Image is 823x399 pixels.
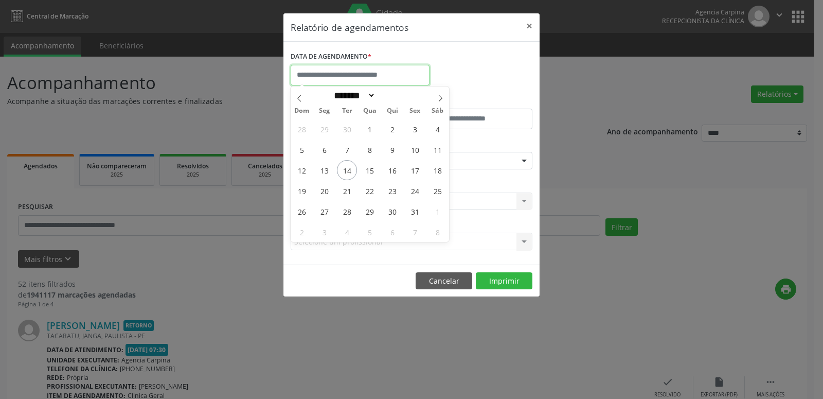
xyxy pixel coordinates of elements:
[292,119,312,139] span: Setembro 28, 2025
[360,119,380,139] span: Outubro 1, 2025
[314,201,334,221] span: Outubro 27, 2025
[292,181,312,201] span: Outubro 19, 2025
[360,181,380,201] span: Outubro 22, 2025
[360,201,380,221] span: Outubro 29, 2025
[382,119,402,139] span: Outubro 2, 2025
[416,272,472,290] button: Cancelar
[313,108,336,114] span: Seg
[519,13,540,39] button: Close
[314,140,334,160] span: Outubro 6, 2025
[405,119,425,139] span: Outubro 3, 2025
[314,119,334,139] span: Setembro 29, 2025
[291,49,371,65] label: DATA DE AGENDAMENTO
[291,108,313,114] span: Dom
[337,222,357,242] span: Novembro 4, 2025
[427,181,448,201] span: Outubro 25, 2025
[314,222,334,242] span: Novembro 3, 2025
[336,108,359,114] span: Ter
[337,119,357,139] span: Setembro 30, 2025
[292,222,312,242] span: Novembro 2, 2025
[405,160,425,180] span: Outubro 17, 2025
[382,201,402,221] span: Outubro 30, 2025
[414,93,532,109] label: ATÉ
[405,201,425,221] span: Outubro 31, 2025
[337,140,357,160] span: Outubro 7, 2025
[375,90,409,101] input: Year
[292,201,312,221] span: Outubro 26, 2025
[382,222,402,242] span: Novembro 6, 2025
[426,108,449,114] span: Sáb
[291,21,408,34] h5: Relatório de agendamentos
[405,140,425,160] span: Outubro 10, 2025
[337,181,357,201] span: Outubro 21, 2025
[427,140,448,160] span: Outubro 11, 2025
[337,201,357,221] span: Outubro 28, 2025
[359,108,381,114] span: Qua
[427,222,448,242] span: Novembro 8, 2025
[382,160,402,180] span: Outubro 16, 2025
[404,108,426,114] span: Sex
[405,181,425,201] span: Outubro 24, 2025
[476,272,532,290] button: Imprimir
[360,160,380,180] span: Outubro 15, 2025
[360,140,380,160] span: Outubro 8, 2025
[292,160,312,180] span: Outubro 12, 2025
[427,201,448,221] span: Novembro 1, 2025
[292,140,312,160] span: Outubro 5, 2025
[382,140,402,160] span: Outubro 9, 2025
[314,181,334,201] span: Outubro 20, 2025
[314,160,334,180] span: Outubro 13, 2025
[405,222,425,242] span: Novembro 7, 2025
[381,108,404,114] span: Qui
[382,181,402,201] span: Outubro 23, 2025
[427,119,448,139] span: Outubro 4, 2025
[427,160,448,180] span: Outubro 18, 2025
[360,222,380,242] span: Novembro 5, 2025
[337,160,357,180] span: Outubro 14, 2025
[330,90,375,101] select: Month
